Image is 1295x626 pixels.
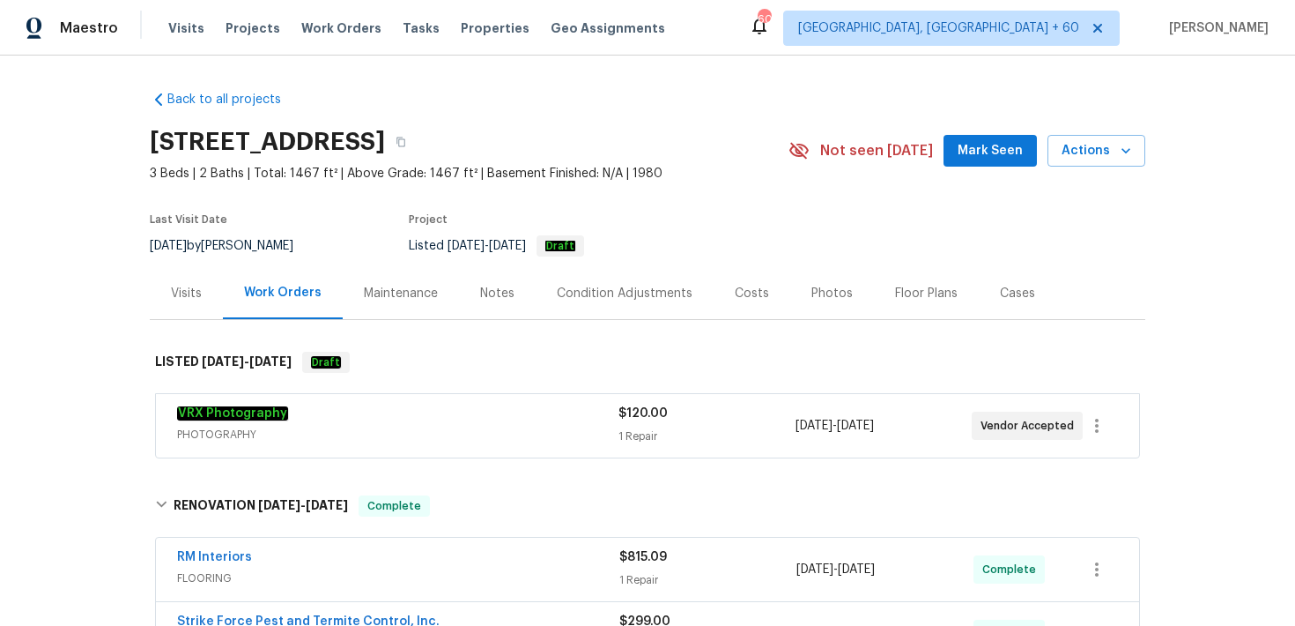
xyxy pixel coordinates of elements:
[306,499,348,511] span: [DATE]
[795,417,874,435] span: -
[150,165,788,183] span: 3 Beds | 2 Baths | Total: 1467 ft² | Above Grade: 1467 ft² | Basement Finished: N/A | 1980
[795,420,832,432] span: [DATE]
[258,499,300,511] span: [DATE]
[1062,140,1131,162] span: Actions
[798,19,1079,37] span: [GEOGRAPHIC_DATA], [GEOGRAPHIC_DATA] + 60
[448,240,526,252] span: -
[618,407,668,420] span: $120.00
[150,478,1145,534] div: RENOVATION [DATE]-[DATE]Complete
[1047,135,1145,168] button: Actions
[1162,19,1269,37] span: [PERSON_NAME]
[226,19,280,37] span: Projects
[409,214,448,225] span: Project
[301,19,381,37] span: Work Orders
[150,133,385,151] h2: [STREET_ADDRESS]
[838,563,875,576] span: [DATE]
[244,284,322,302] div: Work Orders
[811,285,853,302] div: Photos
[958,140,1023,162] span: Mark Seen
[360,497,428,515] span: Complete
[409,240,584,252] span: Listed
[150,334,1145,391] div: LISTED [DATE]-[DATE]Draft
[60,19,118,37] span: Maestro
[557,285,692,302] div: Condition Adjustments
[385,126,417,158] button: Copy Address
[837,420,874,432] span: [DATE]
[155,352,292,373] h6: LISTED
[364,285,438,302] div: Maintenance
[489,240,526,252] span: [DATE]
[895,285,958,302] div: Floor Plans
[551,19,665,37] span: Geo Assignments
[618,428,795,445] div: 1 Repair
[796,563,833,576] span: [DATE]
[171,285,202,302] div: Visits
[619,571,796,589] div: 1 Repair
[150,240,187,252] span: [DATE]
[174,496,348,517] h6: RENOVATION
[403,22,440,34] span: Tasks
[202,355,292,368] span: -
[545,240,575,252] em: Draft
[1000,285,1035,302] div: Cases
[249,355,292,368] span: [DATE]
[177,570,619,587] span: FLOORING
[448,240,485,252] span: [DATE]
[980,417,1081,435] span: Vendor Accepted
[943,135,1037,168] button: Mark Seen
[202,355,244,368] span: [DATE]
[796,561,875,578] span: -
[150,235,314,257] div: by [PERSON_NAME]
[461,19,529,37] span: Properties
[150,91,319,108] a: Back to all projects
[168,19,204,37] span: Visits
[311,356,341,369] em: Draft
[619,551,667,563] span: $815.09
[177,551,252,563] a: RM Interiors
[820,142,933,160] span: Not seen [DATE]
[480,285,514,302] div: Notes
[177,426,618,443] span: PHOTOGRAPHY
[735,285,769,302] div: Costs
[258,499,348,511] span: -
[758,11,770,28] div: 607
[177,406,288,421] a: VRX Photography
[982,561,1043,578] span: Complete
[150,214,227,225] span: Last Visit Date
